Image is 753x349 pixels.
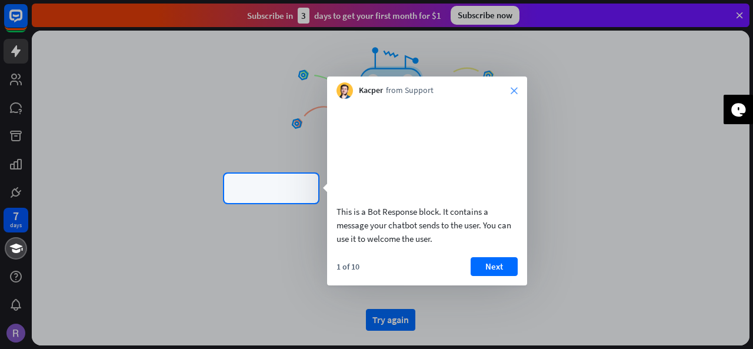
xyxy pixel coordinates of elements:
[9,5,45,40] button: Open LiveChat chat widget
[359,85,383,97] span: Kacper
[336,261,359,272] div: 1 of 10
[471,257,518,276] button: Next
[511,87,518,94] i: close
[336,205,518,245] div: This is a Bot Response block. It contains a message your chatbot sends to the user. You can use i...
[386,85,434,97] span: from Support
